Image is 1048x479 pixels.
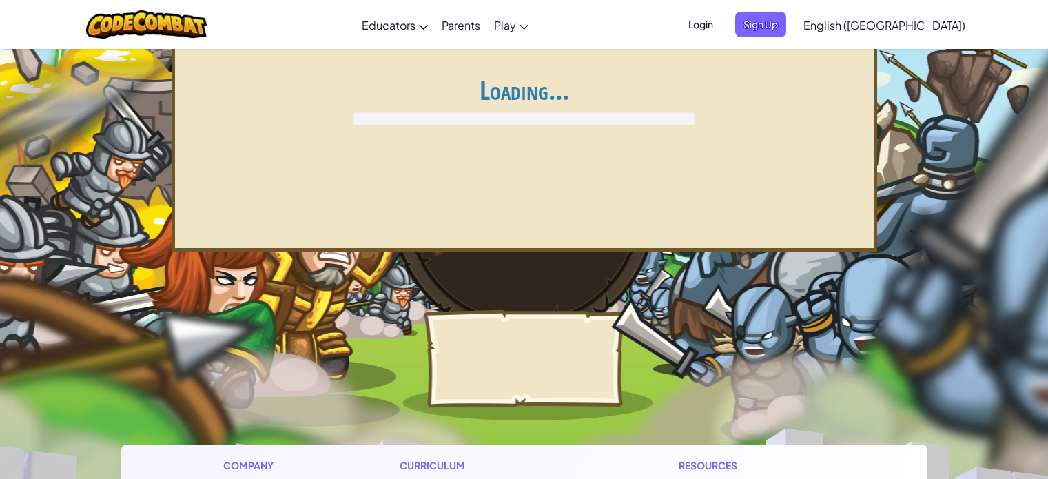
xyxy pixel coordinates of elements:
img: CodeCombat logo [86,10,207,39]
button: Sign Up [735,12,786,37]
a: English ([GEOGRAPHIC_DATA]) [797,6,972,43]
span: Educators [362,18,415,32]
span: Play [494,18,516,32]
a: Educators [355,6,435,43]
h1: Resources [679,458,825,473]
h1: Company [223,458,287,473]
a: Play [487,6,535,43]
a: Parents [435,6,487,43]
h1: Loading... [183,76,865,105]
button: Login [680,12,721,37]
h1: Curriculum [400,458,566,473]
span: English ([GEOGRAPHIC_DATA]) [803,18,965,32]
